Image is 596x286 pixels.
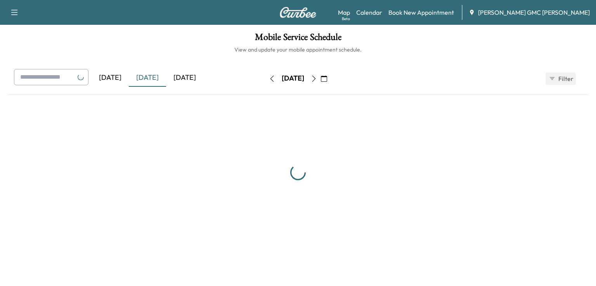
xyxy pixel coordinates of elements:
img: Curbee Logo [279,7,317,18]
a: MapBeta [338,8,350,17]
div: [DATE] [129,69,166,87]
h1: Mobile Service Schedule [8,33,588,46]
button: Filter [546,72,576,85]
div: Beta [342,16,350,22]
div: [DATE] [92,69,129,87]
a: Calendar [356,8,382,17]
span: Filter [558,74,572,83]
span: [PERSON_NAME] GMC [PERSON_NAME] [478,8,590,17]
h6: View and update your mobile appointment schedule. [8,46,588,53]
div: [DATE] [282,74,304,83]
div: [DATE] [166,69,203,87]
a: Book New Appointment [388,8,454,17]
